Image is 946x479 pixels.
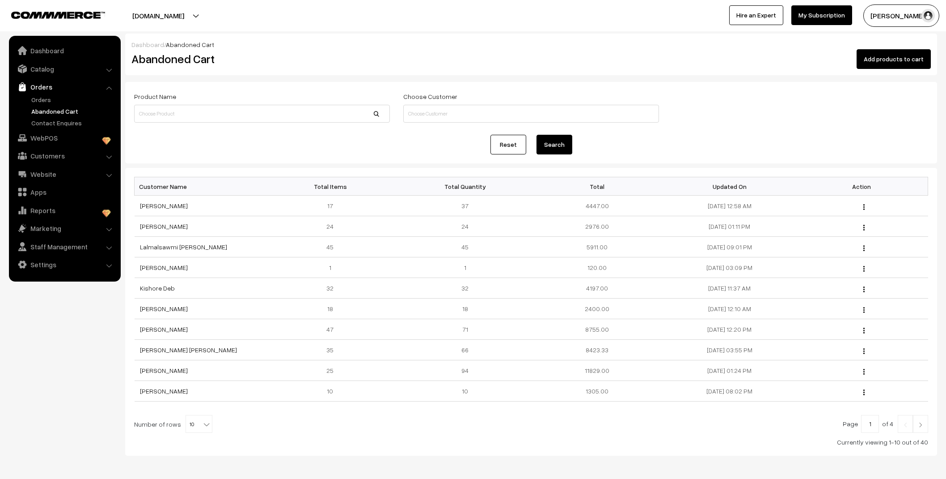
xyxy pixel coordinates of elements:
img: Menu [863,266,865,272]
a: WebPOS [11,130,118,146]
a: [PERSON_NAME] [140,264,188,271]
a: Dashboard [11,43,118,59]
a: Marketing [11,220,118,236]
a: [PERSON_NAME] [PERSON_NAME] [140,346,237,354]
span: 10 [186,415,212,433]
th: Total [531,177,663,196]
td: [DATE] 03:09 PM [663,257,796,278]
a: Apps [11,184,118,200]
td: 32 [266,278,399,299]
th: Action [796,177,928,196]
a: My Subscription [791,5,852,25]
td: [DATE] 01:11 PM [663,216,796,237]
td: 5911.00 [531,237,663,257]
button: Add products to cart [857,49,931,69]
td: 8755.00 [531,319,663,340]
a: [PERSON_NAME] [140,325,188,333]
td: [DATE] 12:58 AM [663,196,796,216]
a: Dashboard [131,41,164,48]
a: Settings [11,257,118,273]
td: 1 [399,257,531,278]
td: [DATE] 03:55 PM [663,340,796,360]
span: Abandoned Cart [166,41,214,48]
a: [PERSON_NAME] [140,202,188,210]
a: Website [11,166,118,182]
a: [PERSON_NAME] [140,222,188,230]
a: Orders [11,79,118,95]
td: 66 [399,340,531,360]
a: Abandoned Cart [29,107,118,116]
span: 10 [186,415,212,433]
img: Menu [863,307,865,313]
a: Lalmalsawmi [PERSON_NAME] [140,243,227,251]
td: 94 [399,360,531,381]
label: Product Name [134,92,176,101]
th: Customer Name [135,177,267,196]
img: Menu [863,225,865,231]
a: Hire an Expert [729,5,783,25]
span: of 4 [882,420,893,428]
td: 32 [399,278,531,299]
td: 1 [266,257,399,278]
button: Search [536,135,572,154]
td: 24 [266,216,399,237]
td: 4447.00 [531,196,663,216]
img: Menu [863,369,865,375]
span: Number of rows [134,419,181,429]
img: Menu [863,287,865,292]
td: 37 [399,196,531,216]
td: 25 [266,360,399,381]
td: 10 [399,381,531,402]
img: COMMMERCE [11,12,105,18]
input: Choose Product [134,105,390,123]
label: Choose Customer [403,92,457,101]
img: Menu [863,204,865,210]
a: Reset [490,135,526,154]
td: 8423.33 [531,340,663,360]
img: user [921,9,935,22]
button: [DOMAIN_NAME] [101,4,215,27]
img: Menu [863,389,865,395]
td: 45 [266,237,399,257]
a: Orders [29,95,118,104]
td: [DATE] 09:01 PM [663,237,796,257]
a: [PERSON_NAME] [140,387,188,395]
td: 17 [266,196,399,216]
img: Menu [863,328,865,334]
td: 2976.00 [531,216,663,237]
td: [DATE] 12:20 PM [663,319,796,340]
img: Right [916,422,925,428]
img: Menu [863,245,865,251]
td: [DATE] 11:37 AM [663,278,796,299]
input: Choose Customer [403,105,659,123]
th: Total Items [266,177,399,196]
td: 120.00 [531,257,663,278]
td: 2400.00 [531,299,663,319]
td: [DATE] 01:24 PM [663,360,796,381]
td: 71 [399,319,531,340]
a: Contact Enquires [29,118,118,128]
h2: Abandoned Cart [131,52,389,66]
a: Customers [11,148,118,164]
a: Reports [11,202,118,218]
td: 4197.00 [531,278,663,299]
a: [PERSON_NAME] [140,367,188,374]
th: Total Quantity [399,177,531,196]
td: 11829.00 [531,360,663,381]
td: [DATE] 08:02 PM [663,381,796,402]
img: Menu [863,348,865,354]
a: Staff Management [11,239,118,255]
span: Page [843,420,858,428]
div: / [131,40,931,49]
button: [PERSON_NAME] [863,4,939,27]
div: Currently viewing 1-10 out of 40 [134,437,928,447]
a: COMMMERCE [11,9,89,20]
a: Kishore Deb [140,284,175,292]
td: 24 [399,216,531,237]
a: Catalog [11,61,118,77]
td: 18 [266,299,399,319]
td: 35 [266,340,399,360]
td: 1305.00 [531,381,663,402]
td: [DATE] 12:10 AM [663,299,796,319]
img: Left [901,422,909,428]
